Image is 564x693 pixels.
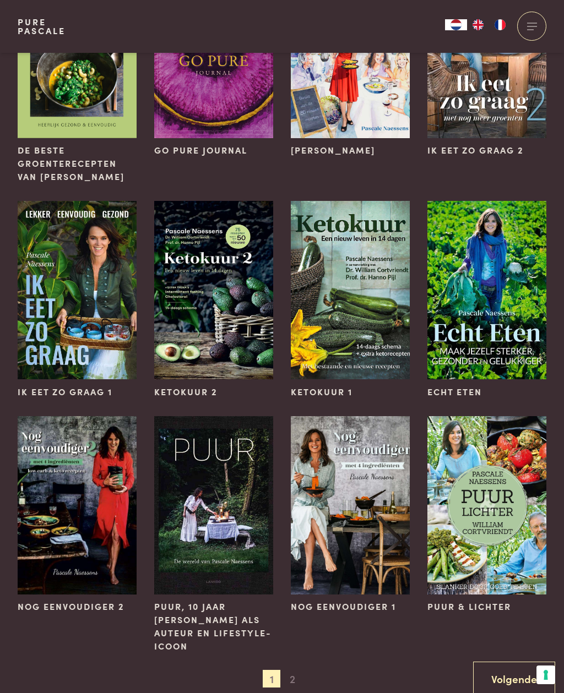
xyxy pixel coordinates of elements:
a: FR [489,19,511,30]
a: EN [467,19,489,30]
a: Nog eenvoudiger 1 Nog eenvoudiger 1 [291,416,410,614]
span: Nog eenvoudiger 2 [18,600,124,613]
span: Ketokuur 2 [154,385,218,399]
a: Ketokuur 2 Ketokuur 2 [154,201,273,399]
img: Echt eten [427,201,546,379]
span: Puur & Lichter [427,600,511,613]
span: Ik eet zo graag 2 [427,144,524,157]
a: Puur &#038; Lichter Puur & Lichter [427,416,546,614]
span: De beste groenterecepten van [PERSON_NAME] [18,144,137,183]
a: Nog eenvoudiger 2 Nog eenvoudiger 2 [18,416,137,614]
img: Ketokuur 2 [154,201,273,379]
a: Ketokuur 1 Ketokuur 1 [291,201,410,399]
button: Uw voorkeuren voor toestemming voor trackingtechnologieën [536,665,555,684]
div: Language [445,19,467,30]
span: [PERSON_NAME] [291,144,375,157]
span: 1 [263,670,280,687]
img: Nog eenvoudiger 2 [18,416,137,594]
a: PurePascale [18,18,66,35]
span: Ketokuur 1 [291,385,352,399]
img: Ik eet zo graag 1 [18,201,137,379]
span: PUUR, 10 jaar [PERSON_NAME] als auteur en lifestyle-icoon [154,600,273,653]
img: Ketokuur 1 [291,201,410,379]
a: Ik eet zo graag 1 Ik eet zo graag 1 [18,201,137,399]
span: Ik eet zo graag 1 [18,385,112,399]
a: Echt eten Echt eten [427,201,546,399]
span: Nog eenvoudiger 1 [291,600,396,613]
img: Puur &#038; Lichter [427,416,546,594]
a: PUUR, 10 jaar Pascale Naessens als auteur en lifestyle-icoon PUUR, 10 jaar [PERSON_NAME] als aute... [154,416,273,653]
a: NL [445,19,467,30]
span: Echt eten [427,385,482,399]
img: PUUR, 10 jaar Pascale Naessens als auteur en lifestyle-icoon [154,416,273,594]
span: Go Pure Journal [154,144,247,157]
aside: Language selected: Nederlands [445,19,511,30]
ul: Language list [467,19,511,30]
img: Nog eenvoudiger 1 [291,416,410,594]
span: 2 [284,670,301,687]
